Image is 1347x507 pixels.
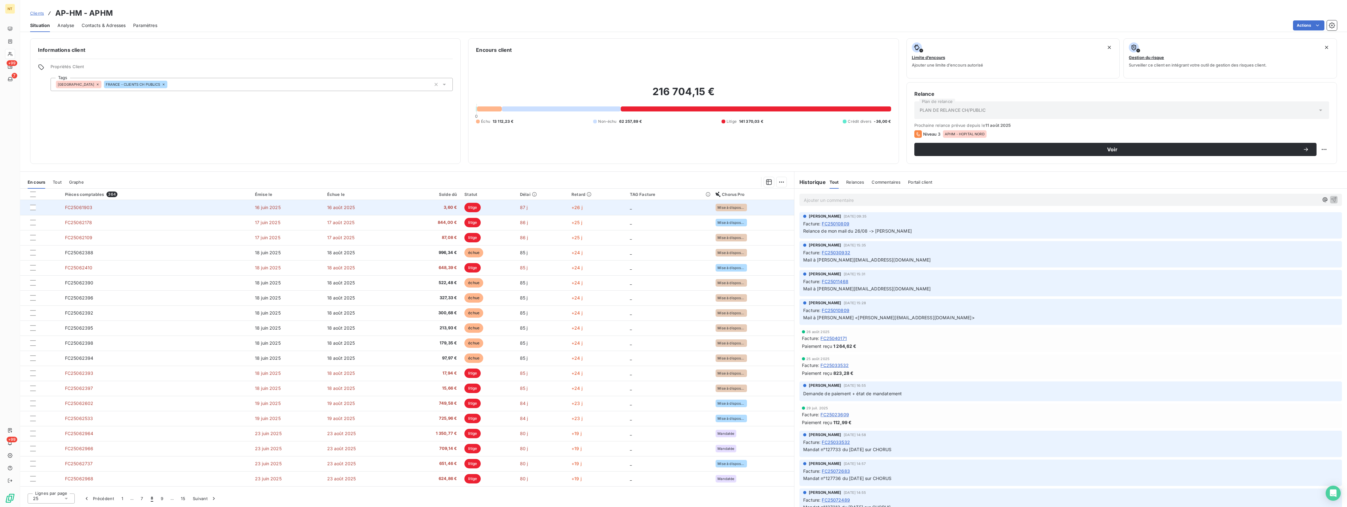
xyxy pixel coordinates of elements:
span: -36,00 € [874,119,891,124]
span: _ [630,386,632,391]
span: 8 [151,495,153,502]
span: 85 j [520,310,528,316]
span: 25 [33,495,38,502]
span: Gestion du risque [1129,55,1164,60]
span: Analyse [57,22,74,29]
span: litige [464,203,481,212]
span: litige [464,459,481,468]
span: Facture : [803,307,820,314]
span: [PERSON_NAME] [809,300,841,306]
span: Niveau 3 [923,132,940,137]
span: Facture : [803,278,820,285]
span: 18 juin 2025 [255,310,281,316]
span: Portail client [908,180,932,185]
span: _ [630,416,632,421]
span: 11 août 2025 [985,123,1011,128]
span: Mise à disposition comptable [717,221,745,224]
span: FC25062533 [65,416,93,421]
span: FC25062109 [65,235,93,240]
span: Mise à disposition comptable [717,266,745,270]
span: +25 j [571,220,582,225]
span: 823,28 € [833,370,853,376]
span: litige [464,233,481,242]
span: +24 j [571,250,582,255]
span: Mise à disposition du destinataire [717,311,745,315]
span: 85 j [520,280,528,285]
span: _ [630,461,632,466]
span: échue [464,293,483,303]
span: [PERSON_NAME] [809,271,841,277]
span: +23 j [571,416,582,421]
span: 1 350,77 € [404,430,457,437]
span: 749,58 € [404,400,457,407]
div: Solde dû [404,192,457,197]
span: 18 juin 2025 [255,340,281,346]
span: [DATE] 15:28 [844,301,866,305]
span: 179,35 € [404,340,457,346]
span: 19 août 2025 [327,416,355,421]
span: FC25023609 [820,411,849,418]
span: En cours [28,180,45,185]
button: Actions [1293,20,1324,30]
span: Limite d’encours [912,55,945,60]
span: Mandat n°127736 du [DATE] sur CHORUS [803,476,891,481]
span: 18 juin 2025 [255,370,281,376]
span: 18 juin 2025 [255,250,281,255]
span: Mise à disposition du destinataire [717,356,745,360]
span: +26 j [571,205,582,210]
span: litige [464,414,481,423]
span: 0 [475,114,478,119]
h6: Encours client [476,46,512,54]
span: 709,14 € [404,445,457,452]
span: Ajouter une limite d’encours autorisé [912,62,983,67]
a: Clients [30,10,44,16]
span: 85 j [520,325,528,331]
span: 85 j [520,295,528,300]
span: 18 août 2025 [327,280,355,285]
span: Facture : [803,439,820,445]
span: +19 j [571,431,582,436]
span: +23 j [571,401,582,406]
span: FC25062388 [65,250,94,255]
span: [PERSON_NAME] [809,383,841,388]
span: [DATE] 15:31 [844,272,865,276]
span: FC25062398 [65,340,94,346]
span: Échu [481,119,490,124]
span: 85 j [520,370,528,376]
span: FC25072489 [822,497,850,503]
span: FC25010809 [822,307,849,314]
span: FC25072683 [822,468,850,474]
span: Surveiller ce client en intégrant votre outil de gestion des risques client. [1129,62,1267,67]
h2: 216 704,15 € [476,85,891,104]
span: _ [630,250,632,255]
span: Mise à disposition du destinataire [717,386,745,390]
span: +19 j [571,476,582,481]
span: 23 août 2025 [327,431,356,436]
span: Relance de mon mail du 26/08 -> [PERSON_NAME] [803,228,912,234]
button: 9 [157,492,167,505]
span: +24 j [571,325,582,331]
span: 522,48 € [404,280,457,286]
span: _ [630,401,632,406]
span: Tout [830,180,839,185]
span: FRANCE - CLIENTS CH PUBLICS [106,83,160,86]
span: FC25040171 [820,335,847,342]
span: 17 août 2025 [327,235,355,240]
span: Mail à [PERSON_NAME] <[PERSON_NAME][EMAIL_ADDRESS][DOMAIN_NAME]> [803,315,975,320]
span: 18 juin 2025 [255,355,281,361]
span: 18 août 2025 [327,265,355,270]
span: Facture : [802,362,819,369]
span: 80 j [520,431,528,436]
div: Retard [571,192,622,197]
span: 87,08 € [404,235,457,241]
span: 18 août 2025 [327,310,355,316]
span: [PERSON_NAME] [809,213,841,219]
span: [PERSON_NAME] [809,490,841,495]
span: 364 [106,191,117,197]
span: litige [464,474,481,483]
span: FC25062393 [65,370,94,376]
span: 87 j [520,205,528,210]
span: 23 août 2025 [327,461,356,466]
span: [DATE] 14:55 [844,491,866,494]
span: Mise à disposition du destinataire [717,296,745,300]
